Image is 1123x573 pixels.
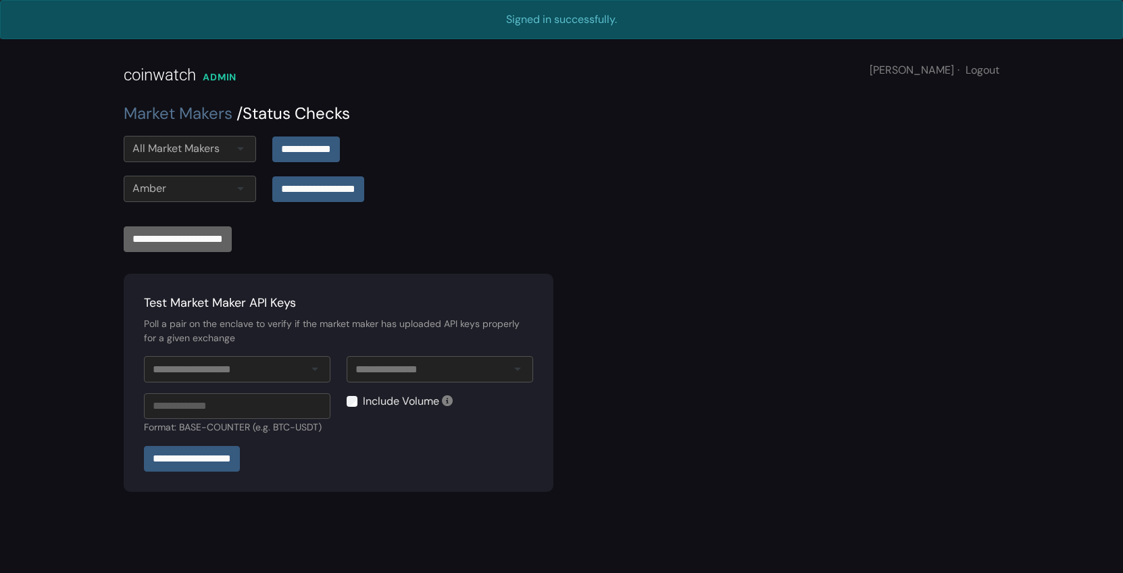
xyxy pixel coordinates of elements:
[124,39,236,101] a: coinwatch ADMIN
[124,63,196,87] div: coinwatch
[363,393,439,409] label: Include Volume
[144,317,533,345] div: Poll a pair on the enclave to verify if the market maker has uploaded API keys properly for a giv...
[203,70,236,84] div: ADMIN
[144,421,322,433] small: Format: BASE-COUNTER (e.g. BTC-USDT)
[132,180,166,197] div: Amber
[144,294,533,312] div: Test Market Maker API Keys
[132,141,220,157] div: All Market Makers
[957,63,959,77] span: ·
[870,62,999,78] div: [PERSON_NAME]
[124,101,999,126] div: Status Checks
[124,103,232,124] a: Market Makers
[966,63,999,77] a: Logout
[236,103,243,124] span: /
